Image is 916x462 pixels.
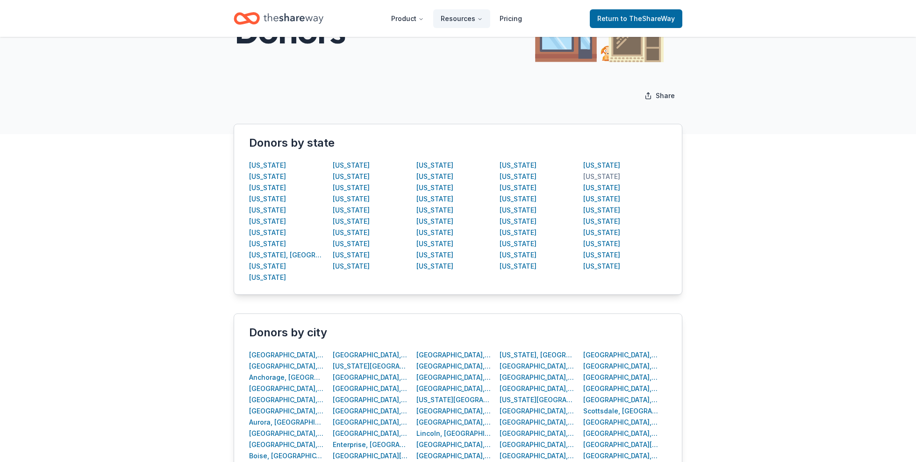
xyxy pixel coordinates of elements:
[333,193,370,205] button: [US_STATE]
[249,428,324,439] button: [GEOGRAPHIC_DATA], [GEOGRAPHIC_DATA]
[333,238,370,249] button: [US_STATE]
[416,160,453,171] button: [US_STATE]
[249,160,286,171] button: [US_STATE]
[583,205,620,216] div: [US_STATE]
[416,238,453,249] button: [US_STATE]
[249,249,324,261] div: [US_STATE], [GEOGRAPHIC_DATA]
[583,261,620,272] button: [US_STATE]
[500,439,575,450] div: [GEOGRAPHIC_DATA], [GEOGRAPHIC_DATA]
[249,325,667,340] div: Donors by city
[249,349,324,361] button: [GEOGRAPHIC_DATA], [GEOGRAPHIC_DATA]
[333,216,370,227] div: [US_STATE]
[333,417,408,428] button: [GEOGRAPHIC_DATA], [GEOGRAPHIC_DATA]
[249,272,286,283] div: [US_STATE]
[590,9,682,28] a: Returnto TheShareWay
[500,193,537,205] div: [US_STATE]
[333,361,408,372] div: [US_STATE][GEOGRAPHIC_DATA], [GEOGRAPHIC_DATA]
[333,450,408,462] button: [GEOGRAPHIC_DATA][PERSON_NAME], [GEOGRAPHIC_DATA]
[416,216,453,227] div: [US_STATE]
[384,9,431,28] button: Product
[333,182,370,193] button: [US_STATE]
[500,216,537,227] button: [US_STATE]
[500,372,575,383] button: [GEOGRAPHIC_DATA], [GEOGRAPHIC_DATA]
[500,205,537,216] button: [US_STATE]
[416,205,453,216] div: [US_STATE]
[637,86,682,105] button: Share
[583,171,620,182] button: [US_STATE]
[500,238,537,249] button: [US_STATE]
[333,205,370,216] div: [US_STATE]
[500,394,575,405] button: [US_STATE][GEOGRAPHIC_DATA], [GEOGRAPHIC_DATA]
[333,349,408,361] button: [GEOGRAPHIC_DATA], [GEOGRAPHIC_DATA]
[333,372,408,383] button: [GEOGRAPHIC_DATA], [GEOGRAPHIC_DATA]
[500,361,575,372] button: [GEOGRAPHIC_DATA], [GEOGRAPHIC_DATA]
[583,193,620,205] button: [US_STATE]
[416,428,492,439] div: Lincoln, [GEOGRAPHIC_DATA]
[249,238,286,249] div: [US_STATE]
[583,450,658,462] div: [GEOGRAPHIC_DATA], [GEOGRAPHIC_DATA]
[249,182,286,193] div: [US_STATE]
[583,394,658,405] button: [GEOGRAPHIC_DATA], [GEOGRAPHIC_DATA]
[249,261,286,272] button: [US_STATE]
[500,249,537,261] div: [US_STATE]
[249,439,324,450] div: [GEOGRAPHIC_DATA], [GEOGRAPHIC_DATA]
[492,9,530,28] a: Pricing
[234,7,323,29] a: Home
[333,171,370,182] button: [US_STATE]
[583,216,620,227] button: [US_STATE]
[249,227,286,238] button: [US_STATE]
[500,383,575,394] div: [GEOGRAPHIC_DATA], [GEOGRAPHIC_DATA]
[583,428,658,439] button: [GEOGRAPHIC_DATA], [GEOGRAPHIC_DATA]
[249,383,324,394] div: [GEOGRAPHIC_DATA], [GEOGRAPHIC_DATA]
[500,428,575,439] button: [GEOGRAPHIC_DATA], [GEOGRAPHIC_DATA]
[583,227,620,238] button: [US_STATE]
[249,372,324,383] button: Anchorage, [GEOGRAPHIC_DATA]
[583,383,658,394] div: [GEOGRAPHIC_DATA], [GEOGRAPHIC_DATA]
[249,216,286,227] div: [US_STATE]
[500,182,537,193] button: [US_STATE]
[583,361,658,372] button: [GEOGRAPHIC_DATA], [GEOGRAPHIC_DATA]
[500,160,537,171] button: [US_STATE]
[249,171,286,182] button: [US_STATE]
[416,171,453,182] button: [US_STATE]
[416,182,453,193] div: [US_STATE]
[249,405,324,417] button: [GEOGRAPHIC_DATA], [GEOGRAPHIC_DATA]
[416,249,453,261] button: [US_STATE]
[249,193,286,205] button: [US_STATE]
[583,405,658,417] button: Scottsdale, [GEOGRAPHIC_DATA]
[500,349,575,361] button: [US_STATE], [GEOGRAPHIC_DATA]
[583,249,620,261] div: [US_STATE]
[416,349,492,361] div: [GEOGRAPHIC_DATA], [GEOGRAPHIC_DATA]
[333,383,408,394] button: [GEOGRAPHIC_DATA], [GEOGRAPHIC_DATA]
[597,13,675,24] span: Return
[333,439,408,450] div: Enterprise, [GEOGRAPHIC_DATA]
[500,227,537,238] button: [US_STATE]
[416,405,492,417] button: [GEOGRAPHIC_DATA], [GEOGRAPHIC_DATA]
[249,205,286,216] button: [US_STATE]
[249,417,324,428] button: Aurora, [GEOGRAPHIC_DATA]
[656,90,675,101] span: Share
[416,417,492,428] div: [GEOGRAPHIC_DATA], [GEOGRAPHIC_DATA]
[249,394,324,405] div: [GEOGRAPHIC_DATA], [GEOGRAPHIC_DATA]
[249,450,324,462] button: Boise, [GEOGRAPHIC_DATA]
